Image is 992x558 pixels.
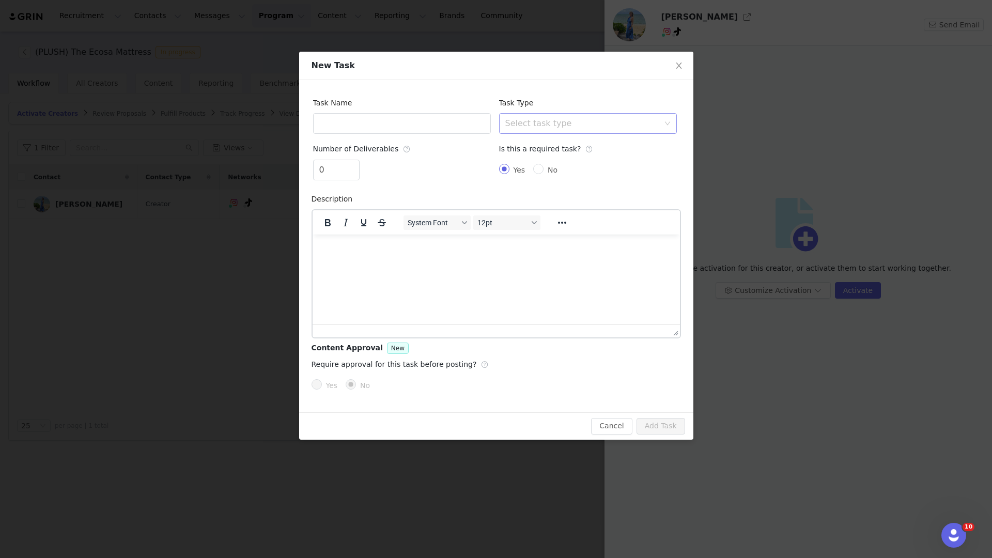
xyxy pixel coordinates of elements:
button: Reveal or hide additional toolbar items [553,215,571,230]
div: Press the Up and Down arrow keys to resize the editor. [669,325,680,337]
button: Fonts [404,215,471,230]
button: Close [664,52,693,81]
iframe: Intercom live chat [941,523,966,548]
span: New [391,345,405,352]
button: Add Task [637,418,685,435]
span: Yes [322,381,342,390]
span: New Task [312,60,355,70]
button: Italic [337,215,354,230]
span: 12pt [477,219,528,227]
span: Content Approval [312,344,383,352]
label: Task Name [313,99,358,107]
span: No [544,166,562,174]
span: Number of Deliverables [313,145,411,153]
span: Require approval for this task before posting? [312,360,489,368]
button: Cancel [591,418,632,435]
i: icon: down [664,120,671,128]
i: icon: close [675,61,683,70]
span: No [356,381,374,390]
button: Font sizes [473,215,540,230]
label: Description [312,195,358,203]
label: Task Type [499,99,539,107]
button: Bold [319,215,336,230]
iframe: Rich Text Area [313,235,680,324]
span: Is this a required task? [499,145,593,153]
button: Underline [355,215,373,230]
span: 10 [963,523,974,531]
div: Select task type [505,118,659,129]
span: System Font [408,219,458,227]
button: Strikethrough [373,215,391,230]
span: Yes [509,166,530,174]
